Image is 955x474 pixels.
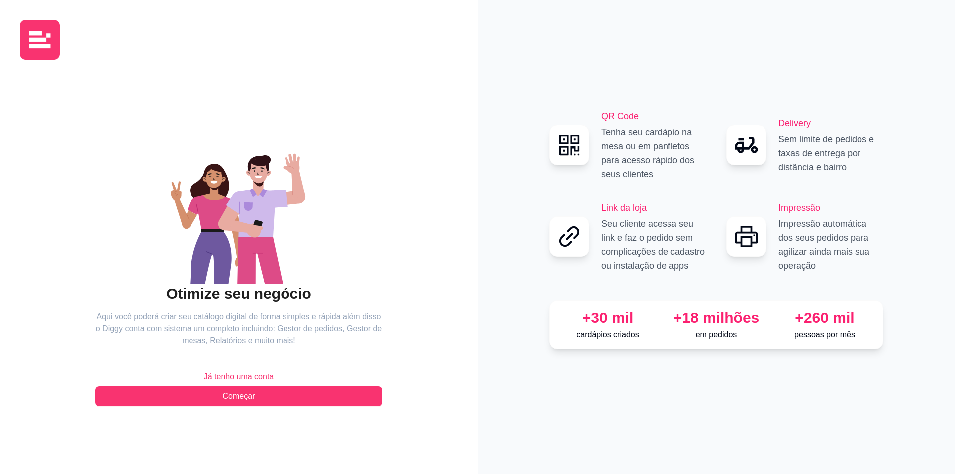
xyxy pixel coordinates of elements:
[95,386,382,406] button: Começar
[20,20,60,60] img: logo
[778,132,883,174] p: Sem limite de pedidos e taxas de entrega por distância e bairro
[778,116,883,130] h2: Delivery
[774,329,875,341] p: pessoas por mês
[601,217,706,273] p: Seu cliente acessa seu link e faz o pedido sem complicações de cadastro ou instalação de apps
[778,201,883,215] h2: Impressão
[601,201,706,215] h2: Link da loja
[95,311,382,347] article: Aqui você poderá criar seu catálogo digital de forma simples e rápida além disso o Diggy conta co...
[601,125,706,181] p: Tenha seu cardápio na mesa ou em panfletos para acesso rápido dos seus clientes
[666,329,766,341] p: em pedidos
[95,135,382,284] div: animation
[778,217,883,273] p: Impressão automática dos seus pedidos para agilizar ainda mais sua operação
[601,109,706,123] h2: QR Code
[95,367,382,386] button: Já tenho uma conta
[666,309,766,327] div: +18 milhões
[558,309,658,327] div: +30 mil
[774,309,875,327] div: +260 mil
[204,371,274,382] span: Já tenho uma conta
[95,284,382,303] h2: Otimize seu negócio
[223,390,255,402] span: Começar
[558,329,658,341] p: cardápios criados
